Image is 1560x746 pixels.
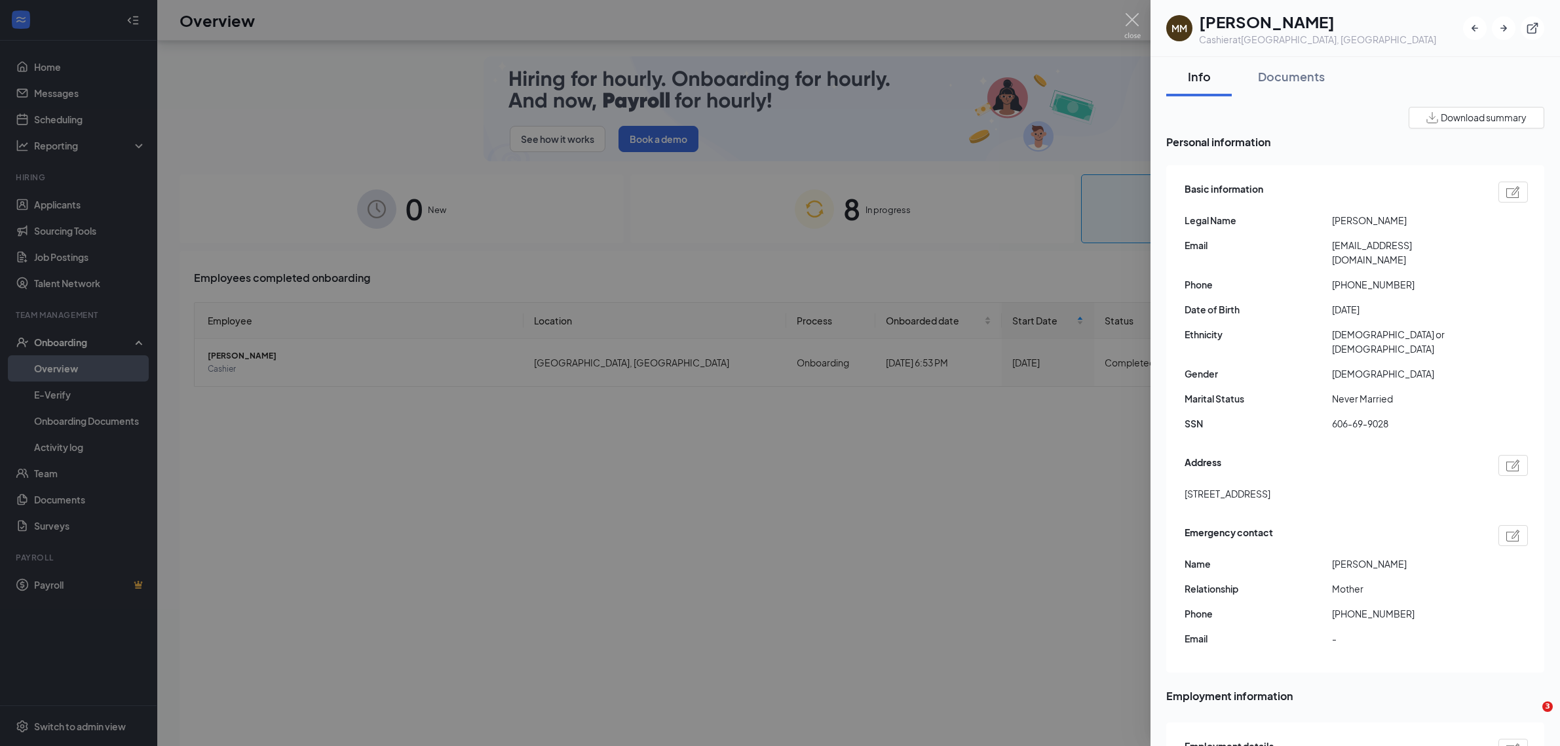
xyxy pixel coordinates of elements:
[1332,327,1479,356] span: [DEMOGRAPHIC_DATA] or [DEMOGRAPHIC_DATA]
[1185,302,1332,317] span: Date of Birth
[1185,606,1332,621] span: Phone
[1332,581,1479,596] span: Mother
[1332,416,1479,431] span: 606-69-9028
[1332,631,1479,646] span: -
[1185,557,1332,571] span: Name
[1332,391,1479,406] span: Never Married
[1332,557,1479,571] span: [PERSON_NAME]
[1185,391,1332,406] span: Marital Status
[1185,213,1332,227] span: Legal Name
[1492,16,1515,40] button: ArrowRight
[1332,302,1479,317] span: [DATE]
[1179,68,1219,85] div: Info
[1166,688,1544,704] span: Employment information
[1258,68,1325,85] div: Documents
[1185,455,1221,476] span: Address
[1332,366,1479,381] span: [DEMOGRAPHIC_DATA]
[1166,134,1544,150] span: Personal information
[1185,581,1332,596] span: Relationship
[1515,701,1547,733] iframe: Intercom live chat
[1332,238,1479,267] span: [EMAIL_ADDRESS][DOMAIN_NAME]
[1185,525,1273,546] span: Emergency contact
[1185,416,1332,431] span: SSN
[1409,107,1544,128] button: Download summary
[1199,33,1436,46] div: Cashier at [GEOGRAPHIC_DATA], [GEOGRAPHIC_DATA]
[1332,277,1479,292] span: [PHONE_NUMBER]
[1185,366,1332,381] span: Gender
[1171,22,1187,35] div: MM
[1497,22,1510,35] svg: ArrowRight
[1185,631,1332,646] span: Email
[1332,606,1479,621] span: [PHONE_NUMBER]
[1185,327,1332,342] span: Ethnicity
[1463,16,1487,40] button: ArrowLeftNew
[1526,22,1539,35] svg: ExternalLink
[1521,16,1544,40] button: ExternalLink
[1199,10,1436,33] h1: [PERSON_NAME]
[1185,277,1332,292] span: Phone
[1185,486,1270,501] span: [STREET_ADDRESS]
[1542,701,1553,712] span: 3
[1441,111,1527,125] span: Download summary
[1185,238,1332,252] span: Email
[1468,22,1481,35] svg: ArrowLeftNew
[1185,182,1263,203] span: Basic information
[1332,213,1479,227] span: [PERSON_NAME]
